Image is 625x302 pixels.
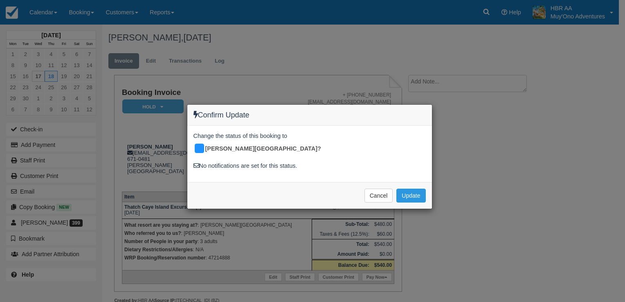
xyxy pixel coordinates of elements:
button: Update [396,189,425,203]
div: [PERSON_NAME][GEOGRAPHIC_DATA]? [193,142,327,156]
h4: Confirm Update [193,111,426,119]
span: Change the status of this booking to [193,132,288,142]
button: Cancel [364,189,393,203]
div: No notifications are set for this status. [193,162,426,170]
